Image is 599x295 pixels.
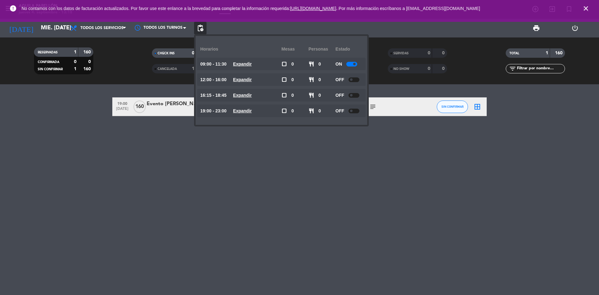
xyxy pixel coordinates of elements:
[200,107,226,115] span: 19:00 - 23:00
[319,92,321,99] span: 0
[233,77,252,82] u: Expandir
[437,101,468,113] button: SIN CONFIRMAR
[555,51,564,55] strong: 160
[200,61,226,68] span: 09:00 - 11:30
[158,67,177,71] span: CANCELADA
[442,51,446,55] strong: 0
[38,68,63,71] span: SIN CONFIRMAR
[200,92,226,99] span: 16:15 - 18:45
[233,108,252,113] u: Expandir
[200,76,226,83] span: 12:00 - 16:00
[281,108,287,114] span: check_box_outline_blank
[74,67,76,71] strong: 1
[83,50,92,54] strong: 160
[197,24,204,32] span: pending_actions
[281,92,287,98] span: check_box_outline_blank
[335,92,344,99] span: OFF
[114,100,130,107] span: 19:00
[335,41,363,58] div: Estado
[319,61,321,68] span: 0
[556,19,594,37] div: LOG OUT
[9,5,17,12] i: error
[509,52,519,55] span: TOTAL
[134,101,146,113] span: 160
[335,107,344,115] span: OFF
[192,66,194,71] strong: 1
[22,6,480,11] span: No contamos con los datos de facturación actualizados. Por favor use este enlance a la brevedad p...
[319,107,321,115] span: 0
[291,107,294,115] span: 0
[369,103,377,111] i: subject
[233,61,252,66] u: Expandir
[58,24,66,32] i: arrow_drop_down
[309,77,314,82] span: restaurant
[147,100,200,108] div: Evento [PERSON_NAME]
[442,66,446,71] strong: 0
[114,107,130,114] span: [DATE]
[428,51,430,55] strong: 0
[158,52,175,55] span: CHECK INS
[319,76,321,83] span: 0
[393,52,409,55] span: SERVIDAS
[80,26,124,30] span: Todos los servicios
[546,51,548,55] strong: 1
[74,50,76,54] strong: 1
[291,76,294,83] span: 0
[291,61,294,68] span: 0
[290,6,336,11] a: [URL][DOMAIN_NAME]
[309,92,314,98] span: restaurant
[533,24,540,32] span: print
[200,41,281,58] div: Horarios
[393,67,409,71] span: NO SHOW
[233,93,252,98] u: Expandir
[474,103,481,111] i: border_all
[335,61,342,68] span: ON
[281,77,287,82] span: check_box_outline_blank
[309,41,336,58] div: personas
[38,51,58,54] span: RESERVADAS
[428,66,430,71] strong: 0
[192,51,194,55] strong: 0
[5,21,38,35] i: [DATE]
[336,6,480,11] a: . Por más información escríbanos a [EMAIL_ADDRESS][DOMAIN_NAME]
[281,41,309,58] div: Mesas
[291,92,294,99] span: 0
[582,5,590,12] i: close
[74,60,76,64] strong: 0
[309,61,314,67] span: restaurant
[88,60,92,64] strong: 0
[441,105,464,108] span: SIN CONFIRMAR
[309,108,314,114] span: restaurant
[335,76,344,83] span: OFF
[571,24,579,32] i: power_settings_new
[509,65,516,72] i: filter_list
[83,67,92,71] strong: 160
[281,61,287,67] span: check_box_outline_blank
[516,65,565,72] input: Filtrar por nombre...
[38,61,59,64] span: CONFIRMADA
